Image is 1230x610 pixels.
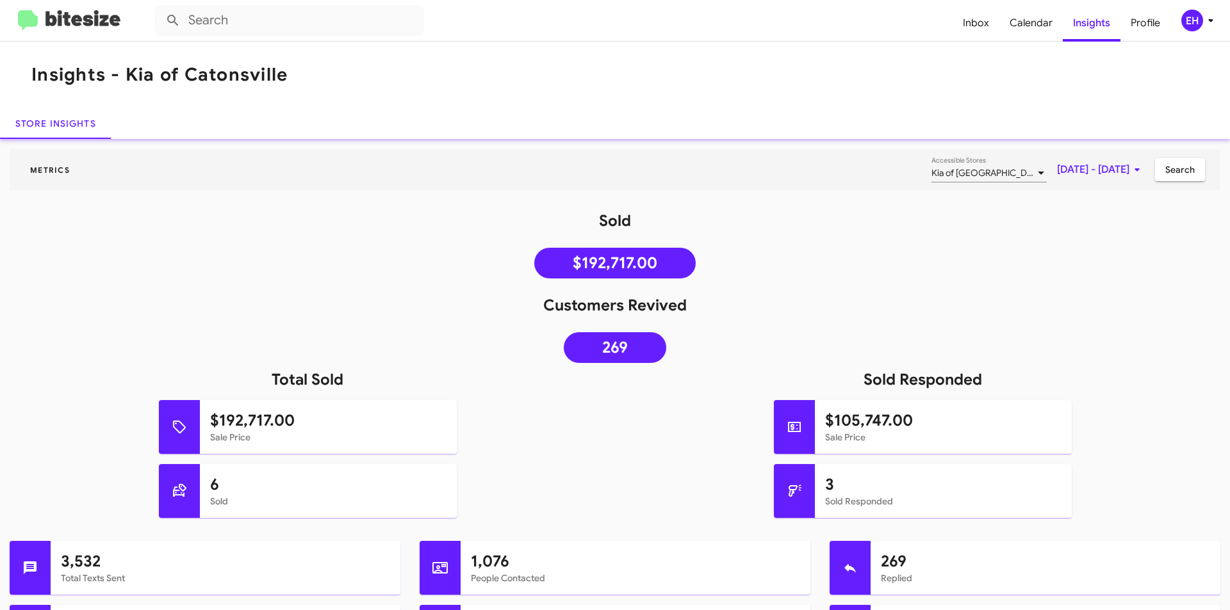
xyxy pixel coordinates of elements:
[31,65,288,85] h1: Insights - Kia of Catonsville
[825,474,1062,495] h1: 3
[615,369,1230,390] h1: Sold Responded
[210,431,447,444] mat-card-subtitle: Sale Price
[602,341,628,354] span: 269
[1120,4,1170,42] a: Profile
[20,165,80,175] span: Metrics
[471,572,800,584] mat-card-subtitle: People Contacted
[61,572,390,584] mat-card-subtitle: Total Texts Sent
[999,4,1063,42] a: Calendar
[210,474,447,495] h1: 6
[1170,10,1216,31] button: EH
[825,410,1062,431] h1: $105,747.00
[1047,158,1155,181] button: [DATE] - [DATE]
[881,572,1210,584] mat-card-subtitle: Replied
[953,4,999,42] a: Inbox
[825,495,1062,508] mat-card-subtitle: Sold Responded
[61,551,390,572] h1: 3,532
[825,431,1062,444] mat-card-subtitle: Sale Price
[155,5,424,36] input: Search
[1165,158,1195,181] span: Search
[881,551,1210,572] h1: 269
[1057,158,1145,181] span: [DATE] - [DATE]
[1155,158,1205,181] button: Search
[931,167,1044,179] span: Kia of [GEOGRAPHIC_DATA]
[573,257,657,269] span: $192,717.00
[210,495,447,508] mat-card-subtitle: Sold
[1181,10,1203,31] div: EH
[1063,4,1120,42] a: Insights
[471,551,800,572] h1: 1,076
[210,410,447,431] h1: $192,717.00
